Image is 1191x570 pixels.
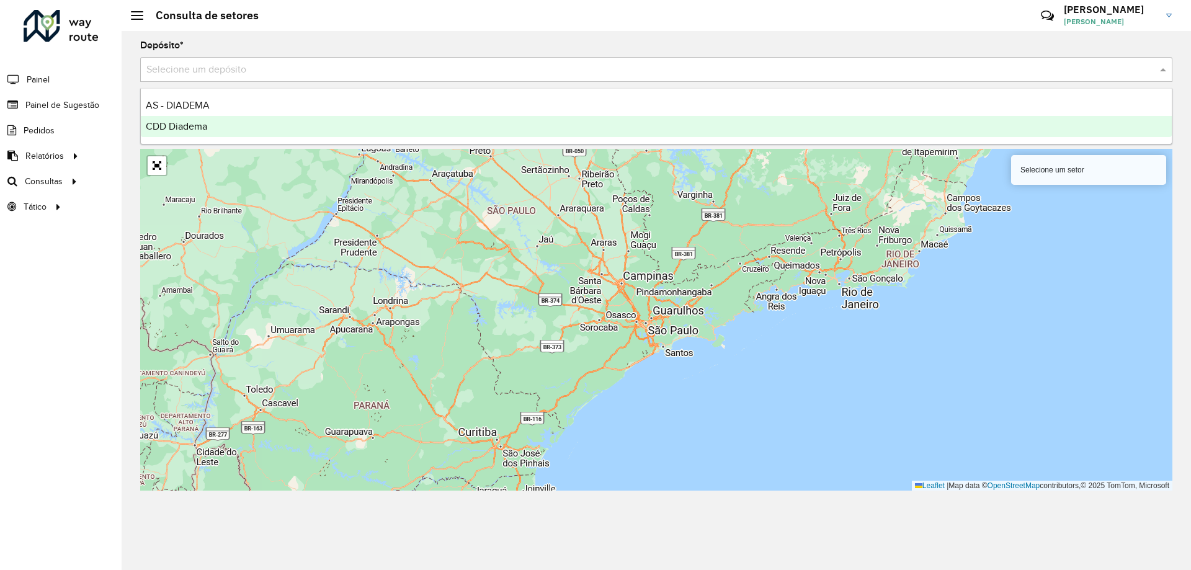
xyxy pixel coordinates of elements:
a: Abrir mapa em tela cheia [148,156,166,175]
h2: Consulta de setores [143,9,259,22]
div: Selecione um setor [1011,155,1166,185]
a: Contato Rápido [1034,2,1061,29]
label: Depósito [140,38,184,53]
h3: [PERSON_NAME] [1064,4,1157,16]
span: Consultas [25,175,63,188]
a: Leaflet [915,481,945,490]
span: Painel [27,73,50,86]
span: Pedidos [24,124,55,137]
div: Map data © contributors,© 2025 TomTom, Microsoft [912,481,1172,491]
span: | [947,481,948,490]
span: CDD Diadema [146,121,207,131]
span: [PERSON_NAME] [1064,16,1157,27]
ng-dropdown-panel: Options list [140,88,1172,145]
span: AS - DIADEMA [146,100,210,110]
a: OpenStreetMap [988,481,1040,490]
span: Painel de Sugestão [25,99,99,112]
span: Relatórios [25,149,64,163]
span: Tático [24,200,47,213]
